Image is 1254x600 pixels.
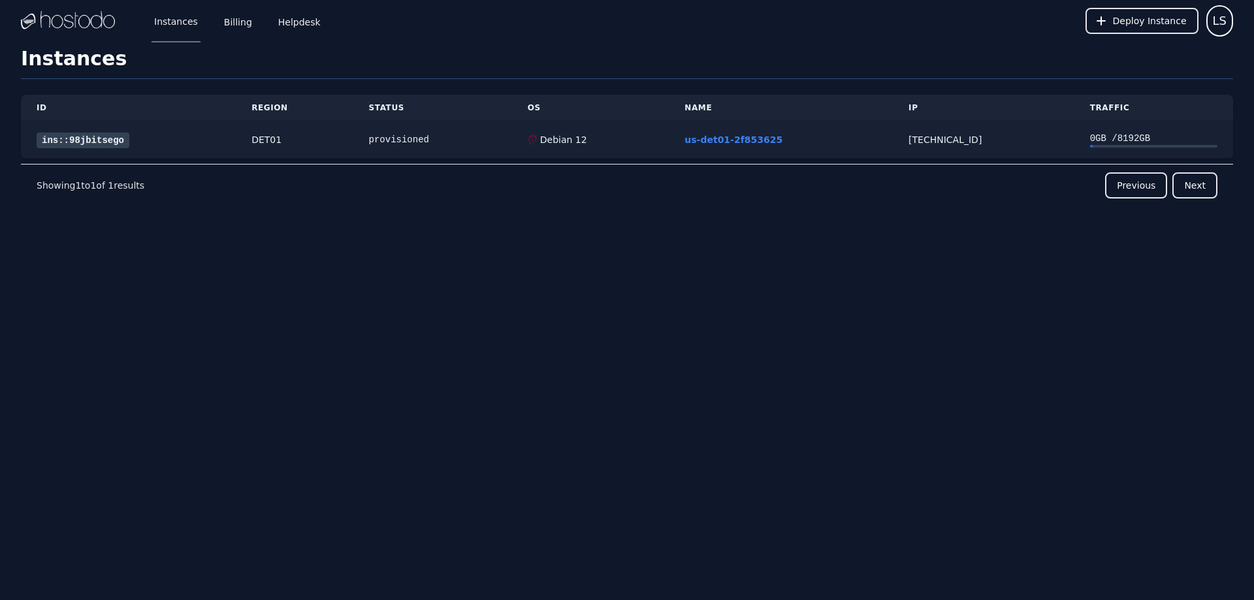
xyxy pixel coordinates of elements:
[512,95,669,121] th: OS
[21,47,1233,79] h1: Instances
[90,180,96,191] span: 1
[1090,132,1217,145] div: 0 GB / 8192 GB
[528,135,538,145] img: Debian 12
[21,95,236,121] th: ID
[669,95,893,121] th: Name
[893,95,1074,121] th: IP
[908,133,1059,146] div: [TECHNICAL_ID]
[1213,12,1227,30] span: LS
[21,11,115,31] img: Logo
[369,133,496,146] div: provisioned
[1105,172,1167,198] button: Previous
[75,180,81,191] span: 1
[353,95,512,121] th: Status
[1172,172,1217,198] button: Next
[1206,5,1233,37] button: User menu
[37,133,129,148] a: ins::98jbitsego
[21,164,1233,206] nav: Pagination
[1085,8,1198,34] button: Deploy Instance
[236,95,353,121] th: Region
[108,180,114,191] span: 1
[37,179,144,192] p: Showing to of results
[1074,95,1233,121] th: Traffic
[684,134,782,145] a: us-det01-2f853625
[1113,14,1187,27] span: Deploy Instance
[251,133,337,146] div: DET01
[538,133,587,146] div: Debian 12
